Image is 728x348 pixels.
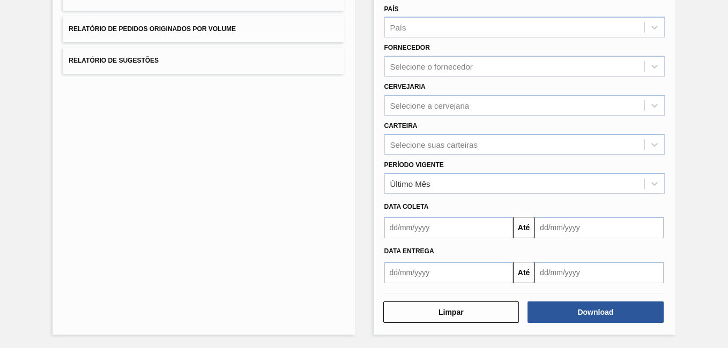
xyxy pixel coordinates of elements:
[384,262,514,283] input: dd/mm/yyyy
[63,16,344,42] button: Relatório de Pedidos Originados por Volume
[63,48,344,74] button: Relatório de Sugestões
[390,62,473,71] div: Selecione o fornecedor
[384,203,429,210] span: Data coleta
[384,83,426,90] label: Cervejaria
[69,57,159,64] span: Relatório de Sugestões
[384,5,399,13] label: País
[384,161,444,169] label: Período Vigente
[383,301,519,323] button: Limpar
[390,179,430,188] div: Último Mês
[513,262,534,283] button: Até
[384,247,434,255] span: Data Entrega
[69,25,236,33] span: Relatório de Pedidos Originados por Volume
[390,140,478,149] div: Selecione suas carteiras
[384,44,430,51] label: Fornecedor
[390,101,470,110] div: Selecione a cervejaria
[384,217,514,238] input: dd/mm/yyyy
[534,217,664,238] input: dd/mm/yyyy
[384,122,418,130] label: Carteira
[534,262,664,283] input: dd/mm/yyyy
[528,301,664,323] button: Download
[390,23,406,32] div: País
[513,217,534,238] button: Até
